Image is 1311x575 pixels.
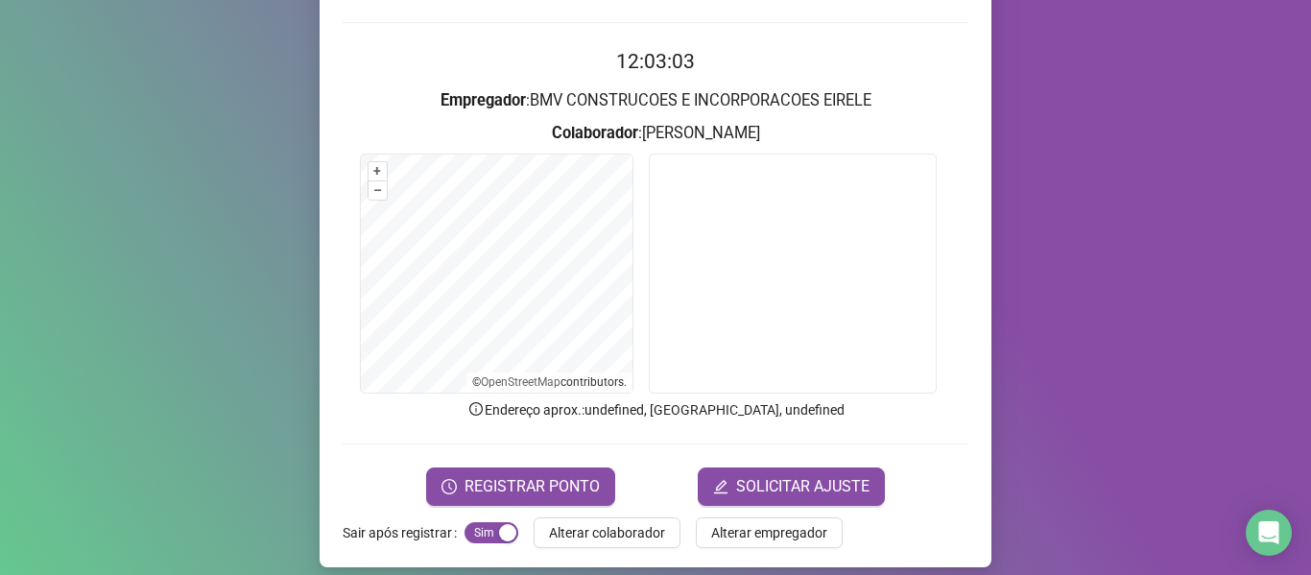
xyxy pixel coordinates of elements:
[369,162,387,180] button: +
[441,91,526,109] strong: Empregador
[736,475,870,498] span: SOLICITAR AJUSTE
[426,467,615,506] button: REGISTRAR PONTO
[343,517,465,548] label: Sair após registrar
[343,399,968,420] p: Endereço aprox. : undefined, [GEOGRAPHIC_DATA], undefined
[369,181,387,200] button: –
[465,475,600,498] span: REGISTRAR PONTO
[713,479,728,494] span: edit
[343,88,968,113] h3: : BMV CONSTRUCOES E INCORPORACOES EIRELE
[534,517,680,548] button: Alterar colaborador
[549,522,665,543] span: Alterar colaborador
[1246,510,1292,556] div: Open Intercom Messenger
[696,517,843,548] button: Alterar empregador
[472,375,627,389] li: © contributors.
[711,522,827,543] span: Alterar empregador
[552,124,638,142] strong: Colaborador
[616,50,695,73] time: 12:03:03
[481,375,560,389] a: OpenStreetMap
[441,479,457,494] span: clock-circle
[467,400,485,418] span: info-circle
[343,121,968,146] h3: : [PERSON_NAME]
[698,467,885,506] button: editSOLICITAR AJUSTE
